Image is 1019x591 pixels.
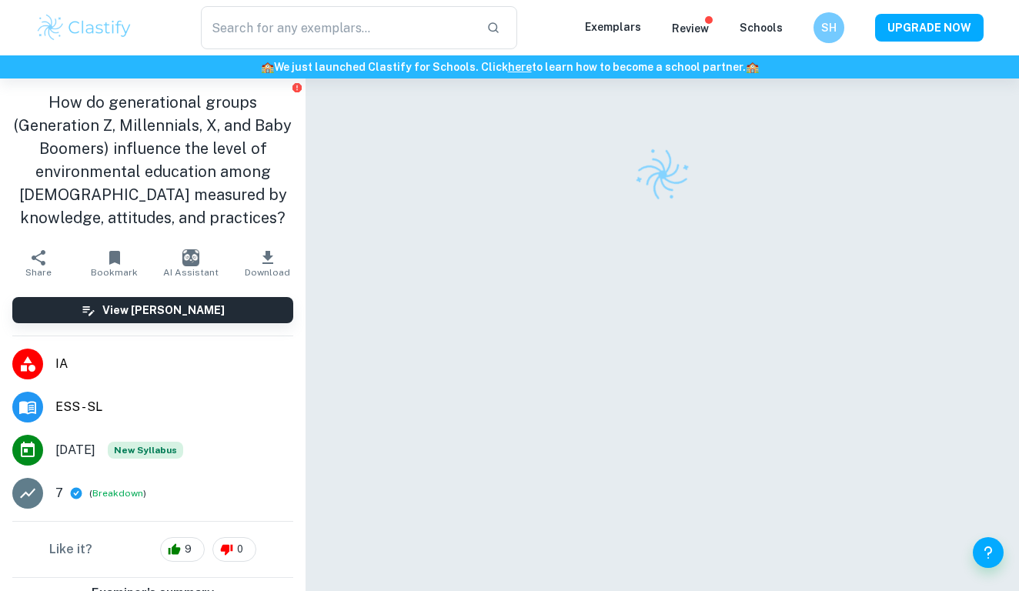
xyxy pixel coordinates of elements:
a: Schools [740,22,783,34]
input: Search for any exemplars... [201,6,474,49]
p: Exemplars [585,18,641,35]
button: UPGRADE NOW [875,14,984,42]
span: 🏫 [261,61,274,73]
h1: How do generational groups (Generation Z, Millennials, X, and Baby Boomers) influence the level o... [12,91,293,229]
button: Download [229,242,306,285]
button: Bookmark [76,242,152,285]
img: AI Assistant [182,249,199,266]
p: Review [672,20,709,37]
span: Download [245,267,290,278]
div: Starting from the May 2026 session, the ESS IA requirements have changed. We created this exempla... [108,442,183,459]
button: SH [814,12,844,43]
h6: We just launched Clastify for Schools. Click to learn how to become a school partner. [3,58,1016,75]
h6: View [PERSON_NAME] [102,302,225,319]
button: Help and Feedback [973,537,1004,568]
span: [DATE] [55,441,95,459]
span: 0 [229,542,252,557]
span: ESS - SL [55,398,293,416]
button: Breakdown [92,486,143,500]
span: IA [55,355,293,373]
span: 🏫 [746,61,759,73]
button: View [PERSON_NAME] [12,297,293,323]
span: ( ) [89,486,146,501]
span: AI Assistant [163,267,219,278]
h6: Like it? [49,540,92,559]
h6: SH [820,19,838,36]
button: AI Assistant [153,242,229,285]
span: Bookmark [91,267,138,278]
button: Report issue [291,82,302,93]
span: New Syllabus [108,442,183,459]
img: Clastify logo [35,12,133,43]
img: Clastify logo [626,139,699,211]
span: 9 [176,542,200,557]
p: 7 [55,484,63,503]
span: Share [25,267,52,278]
a: here [508,61,532,73]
